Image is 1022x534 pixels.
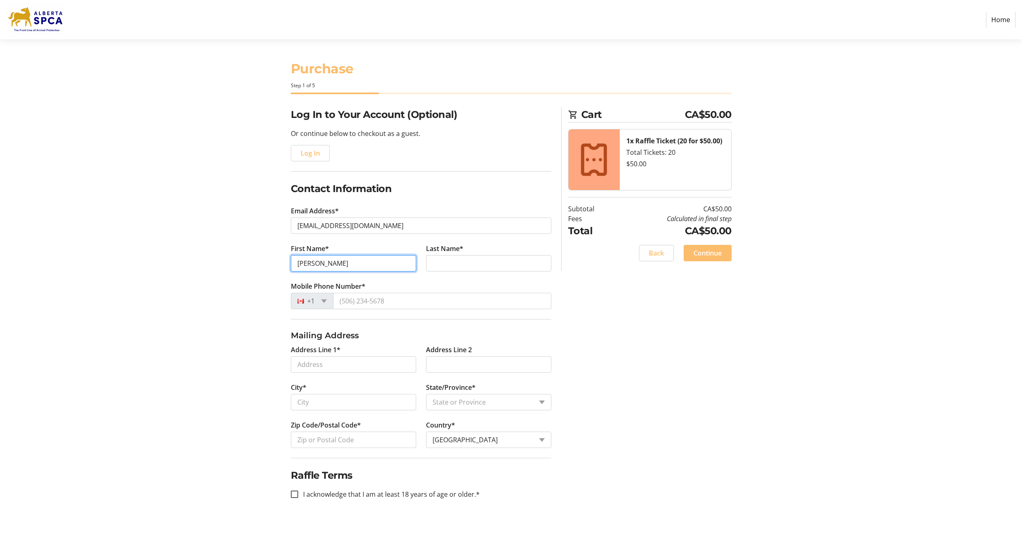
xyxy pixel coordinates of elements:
label: Country* [426,420,455,430]
h2: Contact Information [291,181,551,196]
h1: Purchase [291,59,732,79]
td: Fees [568,214,615,224]
td: Calculated in final step [615,214,732,224]
label: State/Province* [426,382,476,392]
span: Log In [301,148,320,158]
td: Total [568,224,615,238]
input: (506) 234-5678 [333,293,551,309]
h2: Log In to Your Account (Optional) [291,107,551,122]
label: Mobile Phone Number* [291,281,365,291]
span: CA$50.00 [685,107,732,122]
td: CA$50.00 [615,224,732,238]
label: Email Address* [291,206,339,216]
input: Zip or Postal Code [291,432,416,448]
label: I acknowledge that I am at least 18 years of age or older.* [298,489,480,499]
span: Cart [581,107,685,122]
button: Log In [291,145,330,161]
p: Or continue below to checkout as a guest. [291,129,551,138]
span: Back [649,248,664,258]
td: CA$50.00 [615,204,732,214]
input: City [291,394,416,410]
span: Continue [693,248,722,258]
div: Total Tickets: 20 [626,147,725,157]
a: Home [986,12,1015,27]
label: First Name* [291,244,329,253]
div: $50.00 [626,159,725,169]
h3: Mailing Address [291,329,551,342]
button: Continue [684,245,732,261]
label: Address Line 1* [291,345,340,355]
img: Alberta SPCA's Logo [7,3,65,36]
label: Address Line 2 [426,345,472,355]
h2: Raffle Terms [291,468,551,483]
label: City* [291,382,306,392]
strong: 1x Raffle Ticket (20 for $50.00) [626,136,722,145]
td: Subtotal [568,204,615,214]
input: Address [291,356,416,373]
button: Back [639,245,674,261]
div: Step 1 of 5 [291,82,732,89]
label: Last Name* [426,244,463,253]
label: Zip Code/Postal Code* [291,420,361,430]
